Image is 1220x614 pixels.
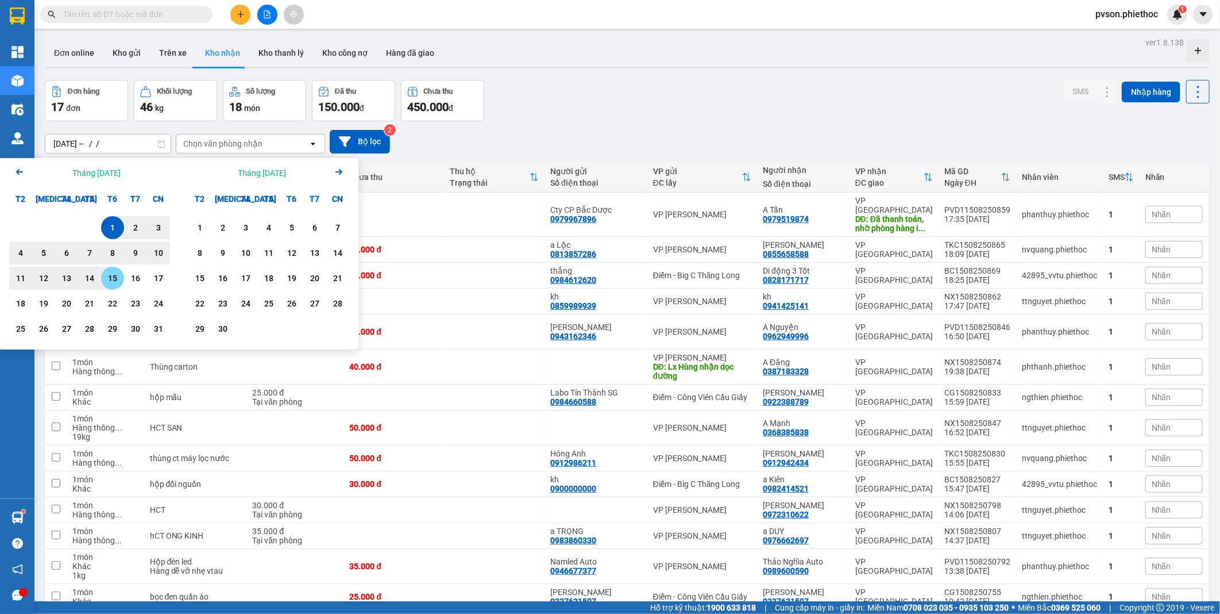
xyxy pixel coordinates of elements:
[147,292,170,315] div: Choose Chủ Nhật, tháng 08 24 2025. It's available.
[1109,245,1134,254] div: 1
[944,275,1010,285] div: 18:25 [DATE]
[1022,362,1097,371] div: phthanh.phiethoc
[13,322,29,336] div: 25
[303,241,326,264] div: Choose Thứ Bảy, tháng 09 13 2025. It's available.
[312,80,395,121] button: Đã thu150.000đ
[105,221,121,235] div: 1
[1109,362,1134,371] div: 1
[32,187,55,210] div: [MEDICAL_DATA]
[128,322,144,336] div: 30
[124,317,147,340] div: Choose Thứ Bảy, tháng 08 30 2025. It's available.
[763,388,844,397] div: Anh Linh
[257,216,280,239] div: Choose Thứ Năm, tháng 09 4 2025. It's available.
[1180,5,1184,13] span: 1
[918,224,925,233] span: ...
[944,332,1010,341] div: 16:50 [DATE]
[147,216,170,239] div: Choose Chủ Nhật, tháng 08 3 2025. It's available.
[72,167,121,179] div: Tháng [DATE]
[68,87,99,95] div: Đơn hàng
[72,388,138,397] div: 1 món
[192,297,208,310] div: 22
[326,241,349,264] div: Choose Chủ Nhật, tháng 09 14 2025. It's available.
[234,187,257,210] div: T4
[72,367,138,376] div: Hàng thông thường
[763,205,844,214] div: A Tấn
[78,317,101,340] div: Choose Thứ Năm, tháng 08 28 2025. It's available.
[188,187,211,210] div: T2
[313,39,377,67] button: Kho công nợ
[1152,210,1171,219] span: Nhãn
[257,292,280,315] div: Choose Thứ Năm, tháng 09 25 2025. It's available.
[335,87,356,95] div: Đã thu
[350,245,439,254] div: 25.000 đ
[550,275,596,285] div: 0984612620
[763,301,809,310] div: 0941425141
[284,246,300,260] div: 12
[280,292,303,315] div: Choose Thứ Sáu, tháng 09 26 2025. It's available.
[101,292,124,315] div: Choose Thứ Sáu, tháng 08 22 2025. It's available.
[1109,172,1125,182] div: SMS
[384,124,396,136] sup: 2
[48,10,56,18] span: search
[763,214,809,224] div: 0979519874
[238,246,254,260] div: 10
[9,267,32,290] div: Choose Thứ Hai, tháng 08 11 2025. It's available.
[550,214,596,224] div: 0979967896
[1145,36,1184,49] div: ver 1.8.138
[32,292,55,315] div: Choose Thứ Ba, tháng 08 19 2025. It's available.
[326,216,349,239] div: Choose Chủ Nhật, tháng 09 7 2025. It's available.
[150,271,167,285] div: 17
[211,292,234,315] div: Choose Thứ Ba, tháng 09 23 2025. It's available.
[303,187,326,210] div: T7
[215,246,231,260] div: 9
[360,103,364,113] span: đ
[124,267,147,290] div: Choose Thứ Bảy, tháng 08 16 2025. It's available.
[261,271,277,285] div: 18
[303,216,326,239] div: Choose Thứ Bảy, tháng 09 6 2025. It's available.
[1172,9,1183,20] img: icon-new-feature
[944,367,1010,376] div: 19:38 [DATE]
[944,205,1010,214] div: PVD11508250859
[115,367,122,376] span: ...
[350,362,439,371] div: 40.000 đ
[550,323,642,332] div: Gia Linh
[196,39,249,67] button: Kho nhận
[444,162,545,193] th: Toggle SortBy
[550,266,642,275] div: thắng
[1063,81,1098,102] button: SMS
[407,100,449,114] span: 450.000
[51,100,64,114] span: 17
[188,317,211,340] div: Choose Thứ Hai, tháng 09 29 2025. It's available.
[1022,327,1097,336] div: phanthuy.phiethoc
[855,178,924,187] div: ĐC giao
[128,246,144,260] div: 9
[855,196,933,214] div: VP [GEOGRAPHIC_DATA]
[150,39,196,67] button: Trên xe
[55,317,78,340] div: Choose Thứ Tư, tháng 08 27 2025. It's available.
[307,221,323,235] div: 6
[944,301,1010,310] div: 17:47 [DATE]
[211,267,234,290] div: Choose Thứ Ba, tháng 09 16 2025. It's available.
[763,358,844,367] div: A Đặng
[1086,7,1167,21] span: pvson.phiethoc
[307,271,323,285] div: 20
[101,241,124,264] div: Choose Thứ Sáu, tháng 08 8 2025. It's available.
[855,292,933,310] div: VP [GEOGRAPHIC_DATA]
[1187,39,1210,62] div: Tạo kho hàng mới
[855,388,933,406] div: VP [GEOGRAPHIC_DATA]
[11,75,24,87] img: warehouse-icon
[183,138,262,149] div: Chọn văn phòng nhận
[124,292,147,315] div: Choose Thứ Bảy, tháng 08 23 2025. It's available.
[330,221,346,235] div: 7
[653,178,742,187] div: ĐC lấy
[192,246,208,260] div: 8
[140,100,153,114] span: 46
[450,178,530,187] div: Trạng thái
[330,130,390,153] button: Bộ lọc
[326,292,349,315] div: Choose Chủ Nhật, tháng 09 28 2025. It's available.
[280,216,303,239] div: Choose Thứ Sáu, tháng 09 5 2025. It's available.
[350,172,439,182] div: Chưa thu
[1103,162,1140,193] th: Toggle SortBy
[855,167,924,176] div: VP nhận
[128,271,144,285] div: 16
